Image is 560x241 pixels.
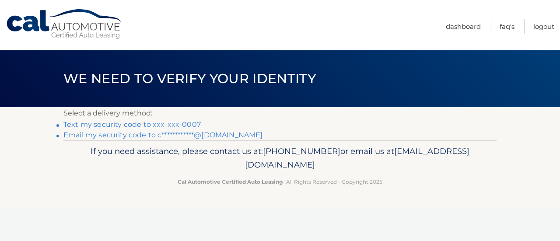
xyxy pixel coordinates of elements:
[69,144,491,172] p: If you need assistance, please contact us at: or email us at
[178,178,283,185] strong: Cal Automotive Certified Auto Leasing
[63,70,316,87] span: We need to verify your identity
[446,19,481,34] a: Dashboard
[6,9,124,40] a: Cal Automotive
[69,177,491,186] p: - All Rights Reserved - Copyright 2025
[533,19,554,34] a: Logout
[500,19,514,34] a: FAQ's
[63,120,201,129] a: Text my security code to xxx-xxx-0007
[263,146,340,156] span: [PHONE_NUMBER]
[63,107,497,119] p: Select a delivery method:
